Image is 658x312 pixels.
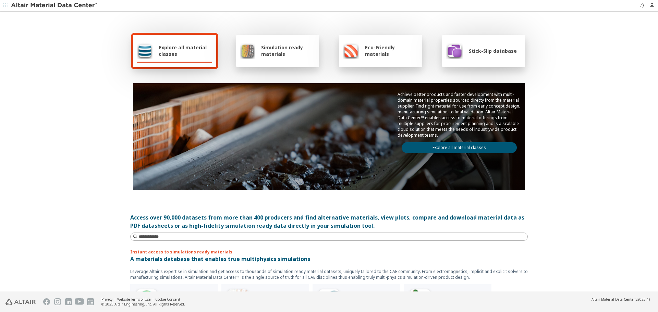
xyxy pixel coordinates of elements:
[592,297,635,302] span: Altair Material Data Center
[365,44,418,57] span: Eco-Friendly materials
[240,42,255,59] img: Simulation ready materials
[446,42,463,59] img: Stick-Slip database
[402,142,517,153] a: Explore all material classes
[130,269,528,280] p: Leverage Altair’s expertise in simulation and get access to thousands of simulation ready materia...
[130,249,528,255] p: Instant access to simulations ready materials
[137,42,153,59] img: Explore all material classes
[117,297,150,302] a: Website Terms of Use
[159,44,212,57] span: Explore all material classes
[130,213,528,230] div: Access over 90,000 datasets from more than 400 producers and find alternative materials, view plo...
[101,302,185,307] div: © 2025 Altair Engineering, Inc. All Rights Reserved.
[5,299,36,305] img: Altair Engineering
[155,297,180,302] a: Cookie Consent
[11,2,98,9] img: Altair Material Data Center
[469,48,517,54] span: Stick-Slip database
[101,297,112,302] a: Privacy
[592,297,650,302] div: (v2025.1)
[261,44,315,57] span: Simulation ready materials
[130,255,528,263] p: A materials database that enables true multiphysics simulations
[343,42,359,59] img: Eco-Friendly materials
[398,91,521,138] p: Achieve better products and faster development with multi-domain material properties sourced dire...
